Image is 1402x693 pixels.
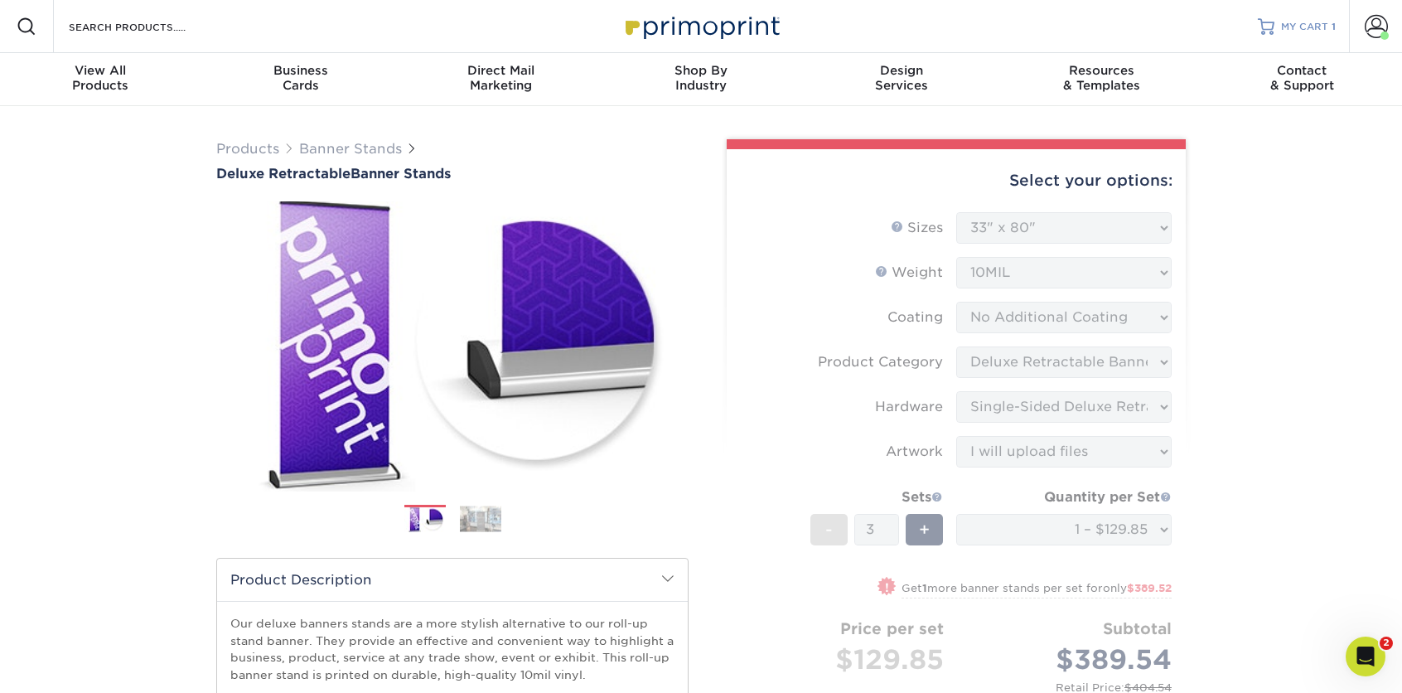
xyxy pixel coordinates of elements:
[601,53,801,106] a: Shop ByIndustry
[216,166,689,182] a: Deluxe RetractableBanner Stands
[801,63,1002,78] span: Design
[601,63,801,93] div: Industry
[1201,53,1402,106] a: Contact& Support
[460,506,501,531] img: Banner Stands 02
[201,53,401,106] a: BusinessCards
[1201,63,1402,78] span: Contact
[216,141,279,157] a: Products
[1380,637,1393,650] span: 2
[740,149,1172,212] div: Select your options:
[801,63,1002,93] div: Services
[1201,63,1402,93] div: & Support
[1332,21,1336,32] span: 1
[1346,637,1385,676] iframe: Intercom live chat
[1002,53,1202,106] a: Resources& Templates
[601,63,801,78] span: Shop By
[216,166,350,182] span: Deluxe Retractable
[618,8,784,44] img: Primoprint
[67,17,229,36] input: SEARCH PRODUCTS.....
[1002,63,1202,93] div: & Templates
[1002,63,1202,78] span: Resources
[216,183,689,510] img: Deluxe Retractable 01
[400,53,601,106] a: Direct MailMarketing
[201,63,401,93] div: Cards
[801,53,1002,106] a: DesignServices
[404,506,446,535] img: Banner Stands 01
[400,63,601,78] span: Direct Mail
[400,63,601,93] div: Marketing
[299,141,402,157] a: Banner Stands
[1281,20,1328,34] span: MY CART
[217,559,688,601] h2: Product Description
[216,166,689,182] h1: Banner Stands
[201,63,401,78] span: Business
